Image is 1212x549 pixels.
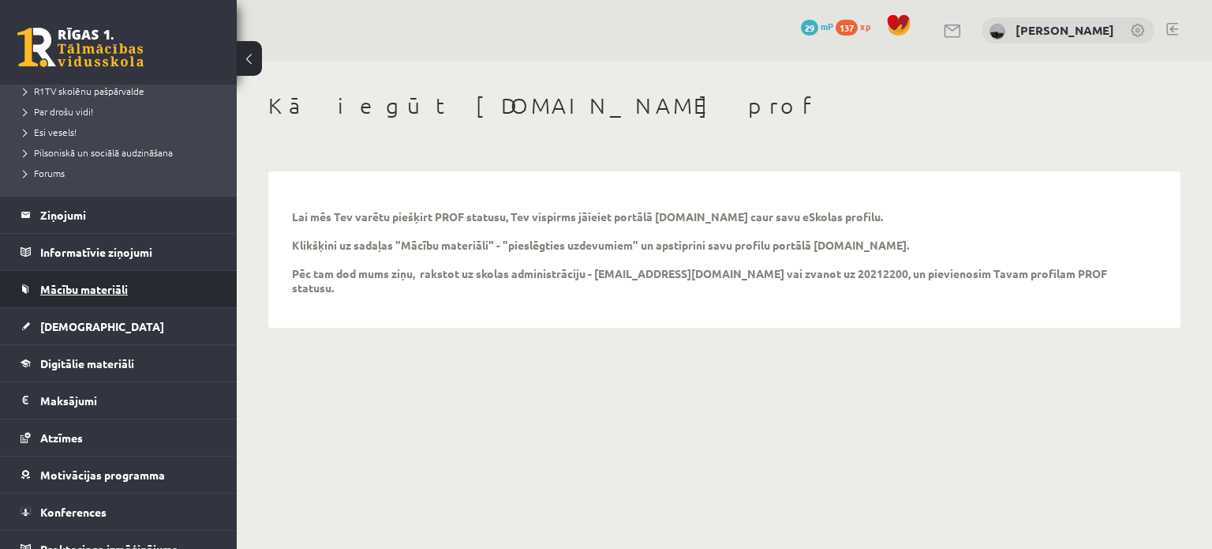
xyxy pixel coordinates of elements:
[21,271,217,307] a: Mācību materiāli
[801,20,818,36] span: 29
[292,209,1133,295] p: Lai mēs Tev varētu piešķirt PROF statusu, Tev vispirms jāieiet portālā [DOMAIN_NAME] caur savu eS...
[21,494,217,530] a: Konferences
[24,85,144,97] span: R1TV skolēnu pašpārvalde
[24,167,65,179] span: Forums
[21,345,217,382] a: Digitālie materiāli
[24,145,221,160] a: Pilsoniskā un sociālā audzināšana
[21,308,217,344] a: [DEMOGRAPHIC_DATA]
[40,234,217,270] legend: Informatīvie ziņojumi
[1016,22,1114,38] a: [PERSON_NAME]
[17,28,144,67] a: Rīgas 1. Tālmācības vidusskola
[801,20,833,32] a: 29 mP
[836,20,858,36] span: 137
[40,431,83,445] span: Atzīmes
[40,382,217,419] legend: Maksājumi
[24,105,93,118] span: Par drošu vidi!
[40,319,164,333] span: [DEMOGRAPHIC_DATA]
[821,20,833,32] span: mP
[24,126,77,138] span: Esi vesels!
[21,419,217,456] a: Atzīmes
[989,24,1005,39] img: Haralds Zemišs
[24,166,221,180] a: Forums
[836,20,878,32] a: 137 xp
[40,356,134,370] span: Digitālie materiāli
[24,104,221,118] a: Par drošu vidi!
[40,282,128,296] span: Mācību materiāli
[40,505,107,519] span: Konferences
[24,125,221,139] a: Esi vesels!
[21,234,217,270] a: Informatīvie ziņojumi
[268,92,1180,119] h1: Kā iegūt [DOMAIN_NAME] prof
[21,382,217,419] a: Maksājumi
[21,197,217,233] a: Ziņojumi
[40,197,217,233] legend: Ziņojumi
[40,468,165,482] span: Motivācijas programma
[860,20,870,32] span: xp
[24,146,173,159] span: Pilsoniskā un sociālā audzināšana
[24,84,221,98] a: R1TV skolēnu pašpārvalde
[21,457,217,493] a: Motivācijas programma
